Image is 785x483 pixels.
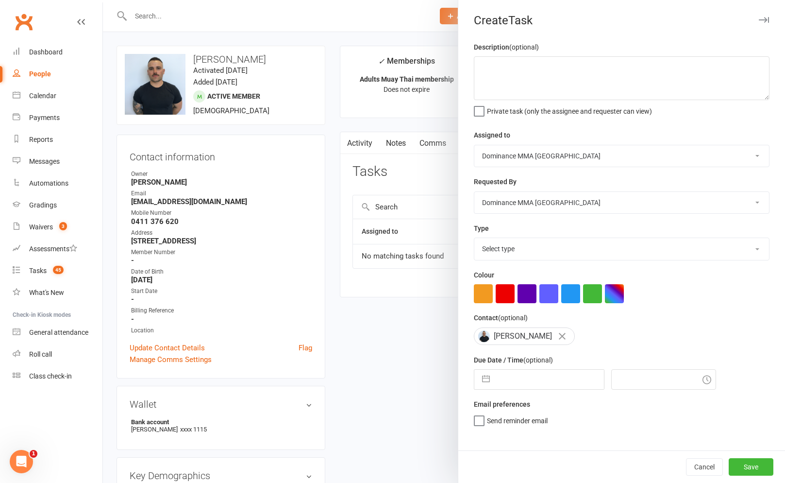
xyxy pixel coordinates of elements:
[13,216,102,238] a: Waivers 3
[29,114,60,121] div: Payments
[29,223,53,231] div: Waivers
[59,222,67,230] span: 3
[29,136,53,143] div: Reports
[474,312,528,323] label: Contact
[29,70,51,78] div: People
[523,356,553,364] small: (optional)
[12,10,36,34] a: Clubworx
[13,85,102,107] a: Calendar
[474,223,489,234] label: Type
[487,414,548,425] span: Send reminder email
[29,372,72,380] div: Class check-in
[29,328,88,336] div: General attendance
[29,350,52,358] div: Roll call
[498,314,528,322] small: (optional)
[29,201,57,209] div: Gradings
[13,282,102,304] a: What's New
[478,330,490,342] img: Lachlan Schembri
[13,365,102,387] a: Class kiosk mode
[13,151,102,172] a: Messages
[29,245,77,253] div: Assessments
[487,104,652,115] span: Private task (only the assignee and requester can view)
[474,399,530,410] label: Email preferences
[29,92,56,100] div: Calendar
[13,194,102,216] a: Gradings
[13,344,102,365] a: Roll call
[13,41,102,63] a: Dashboard
[29,157,60,165] div: Messages
[29,48,63,56] div: Dashboard
[30,450,37,458] span: 1
[13,322,102,344] a: General attendance kiosk mode
[474,42,539,52] label: Description
[13,129,102,151] a: Reports
[10,450,33,473] iframe: Intercom live chat
[474,355,553,365] label: Due Date / Time
[13,107,102,129] a: Payments
[474,130,510,140] label: Assigned to
[13,238,102,260] a: Assessments
[29,289,64,296] div: What's New
[474,176,517,187] label: Requested By
[13,63,102,85] a: People
[29,179,68,187] div: Automations
[53,266,64,274] span: 45
[13,260,102,282] a: Tasks 45
[686,458,723,476] button: Cancel
[509,43,539,51] small: (optional)
[29,267,47,275] div: Tasks
[474,270,494,280] label: Colour
[474,328,575,345] div: [PERSON_NAME]
[729,458,773,476] button: Save
[458,14,785,27] div: Create Task
[13,172,102,194] a: Automations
